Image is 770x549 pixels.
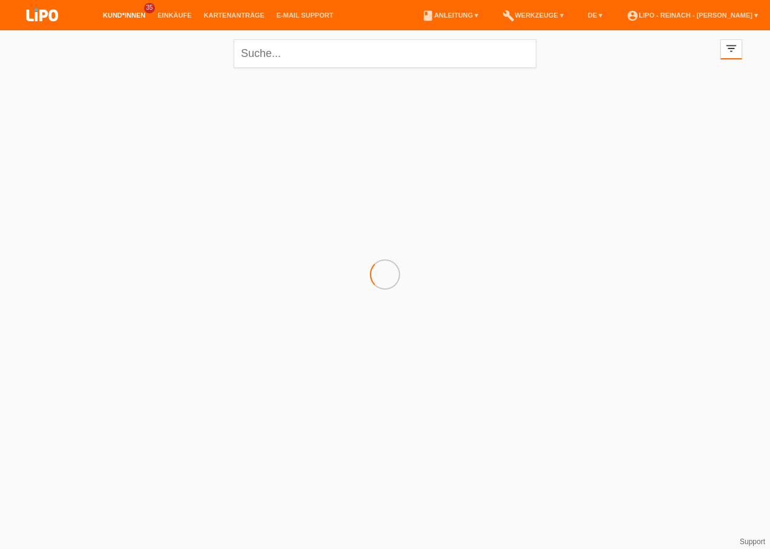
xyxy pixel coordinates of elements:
[620,12,764,19] a: account_circleLIPO - Reinach - [PERSON_NAME] ▾
[496,12,570,19] a: buildWerkzeuge ▾
[416,12,484,19] a: bookAnleitung ▾
[502,10,515,22] i: build
[198,12,271,19] a: Kartenanträge
[740,537,765,546] a: Support
[422,10,434,22] i: book
[725,42,738,55] i: filter_list
[97,12,151,19] a: Kund*innen
[582,12,608,19] a: DE ▾
[151,12,197,19] a: Einkäufe
[144,3,155,13] span: 35
[12,25,73,34] a: LIPO pay
[234,39,536,68] input: Suche...
[271,12,340,19] a: E-Mail Support
[627,10,639,22] i: account_circle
